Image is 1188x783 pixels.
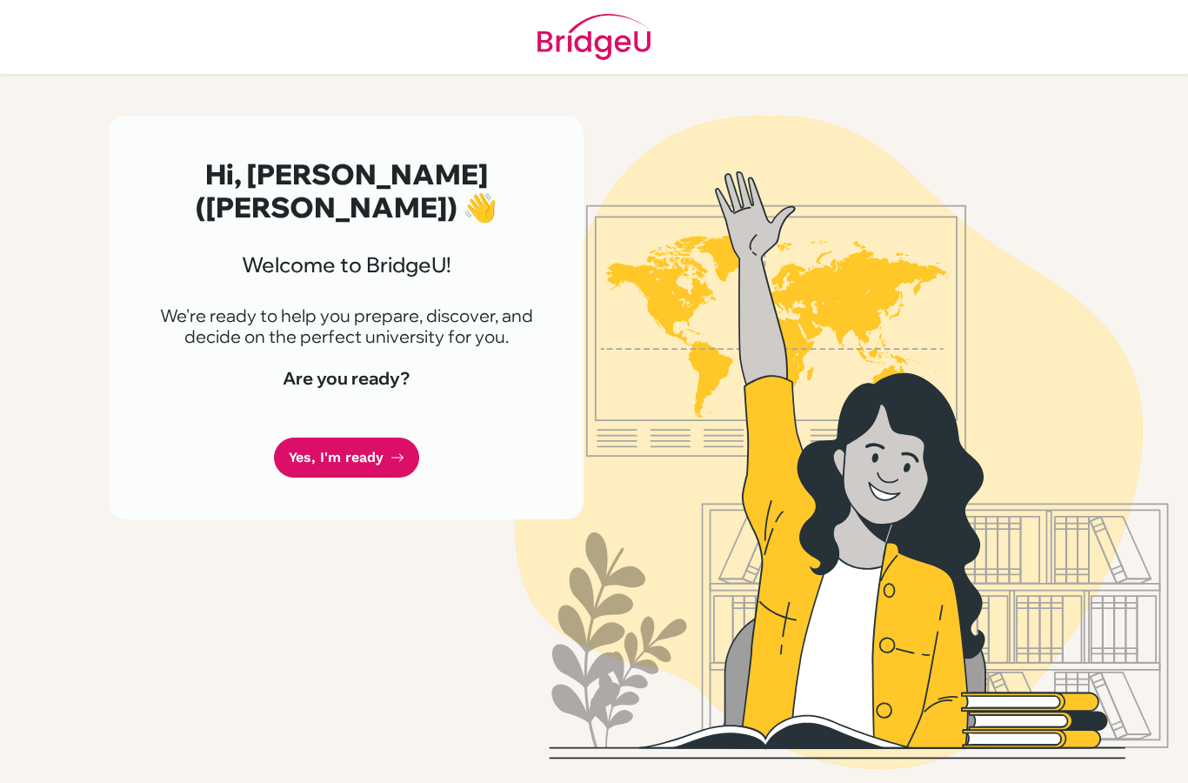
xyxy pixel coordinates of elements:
[150,368,542,389] h4: Are you ready?
[150,252,542,278] h3: Welcome to BridgeU!
[150,305,542,347] p: We're ready to help you prepare, discover, and decide on the perfect university for you.
[150,157,542,224] h2: Hi, [PERSON_NAME] ([PERSON_NAME]) 👋
[274,438,419,478] a: Yes, I'm ready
